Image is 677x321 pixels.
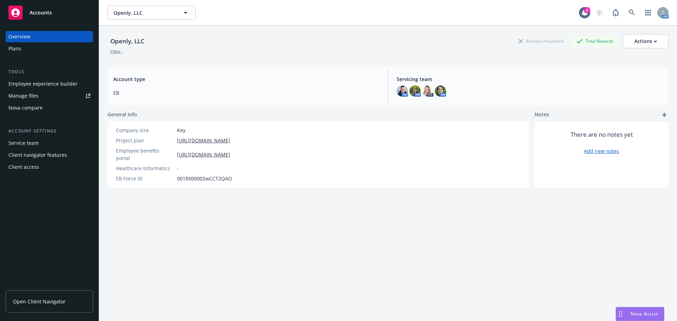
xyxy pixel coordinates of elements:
div: Overview [8,31,30,42]
span: Notes [535,111,549,119]
div: Client navigator features [8,149,67,161]
a: Add new notes [584,147,619,155]
button: Openly, LLC [108,6,196,20]
span: EB [113,89,379,97]
a: Nova compare [6,102,93,113]
img: photo [397,85,408,97]
a: Service team [6,137,93,149]
a: add [660,111,669,119]
button: Actions [623,34,669,48]
div: Employee benefits portal [116,147,174,162]
a: [URL][DOMAIN_NAME] [177,151,230,158]
span: 0018X00002wCCT2QAO [177,175,232,182]
a: [URL][DOMAIN_NAME] [177,137,230,144]
span: Account type [113,75,379,83]
div: DBA: - [110,48,123,56]
div: Plans [8,43,21,54]
div: Company size [116,126,174,134]
span: Key [177,126,185,134]
img: photo [422,85,433,97]
div: Tools [6,68,93,75]
div: Drag to move [616,307,625,321]
span: Accounts [30,10,52,16]
span: Open Client Navigator [13,298,66,305]
div: 8 [584,7,590,13]
div: Openly, LLC [108,37,147,46]
a: Employee experience builder [6,78,93,89]
a: Client navigator features [6,149,93,161]
div: Account settings [6,128,93,135]
span: - [177,165,179,172]
div: Service team [8,137,39,149]
a: Search [625,6,639,20]
a: Overview [6,31,93,42]
span: Nova Assist [630,311,658,317]
a: Report a Bug [609,6,623,20]
div: EB Force ID [116,175,174,182]
div: Actions [634,35,657,48]
a: Switch app [641,6,655,20]
a: Start snowing [592,6,606,20]
span: There are no notes yet [571,130,633,139]
a: Plans [6,43,93,54]
div: Business Insurance [515,37,567,45]
span: Servicing team [397,75,663,83]
img: photo [435,85,446,97]
a: Accounts [6,3,93,23]
span: General info [108,111,137,118]
a: Client access [6,161,93,173]
div: Healthcare Informatics [116,165,174,172]
div: Total Rewards [573,37,617,45]
span: Openly, LLC [114,9,175,17]
div: Employee experience builder [8,78,78,89]
div: Project plan [116,137,174,144]
button: Nova Assist [616,307,664,321]
img: photo [409,85,421,97]
a: Manage files [6,90,93,101]
div: Manage files [8,90,38,101]
div: Nova compare [8,102,43,113]
div: Client access [8,161,39,173]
